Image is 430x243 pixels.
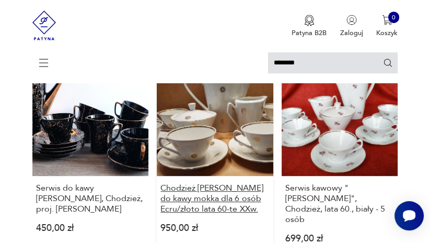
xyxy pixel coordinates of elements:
div: 0 [388,12,400,23]
p: 450,00 zł [36,225,145,233]
iframe: Smartsupp widget button [394,201,424,230]
button: Zaloguj [340,15,363,38]
button: 0Koszyk [376,15,398,38]
button: Szukaj [383,58,393,68]
p: Patyna B2B [292,28,327,38]
button: Patyna B2B [292,15,327,38]
a: Ikona medaluPatyna B2B [292,15,327,38]
p: 699,00 zł [285,235,394,243]
img: Ikonka użytkownika [346,15,357,25]
p: Koszyk [376,28,398,38]
p: 950,00 zł [160,225,269,233]
h3: Chodzież [PERSON_NAME] do kawy mokka dla 6 osób Ecru/złoto lata 60-te XXw. [160,183,269,214]
img: Ikona koszyka [382,15,392,25]
p: Zaloguj [340,28,363,38]
h3: Serwis do kawy [PERSON_NAME], Chodzież, proj. [PERSON_NAME] [36,183,145,214]
h3: Serwis kawowy "[PERSON_NAME]", Chodzież, lata 60., biały - 5 osób [285,183,394,225]
img: Ikona medalu [304,15,315,26]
